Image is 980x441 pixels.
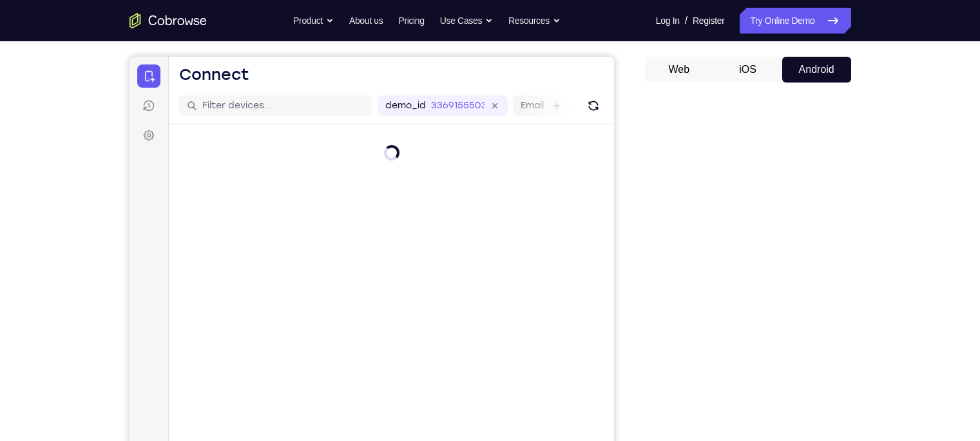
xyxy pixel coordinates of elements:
[645,57,714,83] button: Web
[713,57,782,83] button: iOS
[685,13,687,28] span: /
[223,388,301,414] button: 6-digit code
[349,8,383,34] a: About us
[740,8,850,34] a: Try Online Demo
[440,8,493,34] button: Use Cases
[693,8,724,34] a: Register
[782,57,851,83] button: Android
[398,8,424,34] a: Pricing
[656,8,680,34] a: Log In
[130,13,207,28] a: Go to the home page
[508,8,561,34] button: Resources
[293,8,334,34] button: Product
